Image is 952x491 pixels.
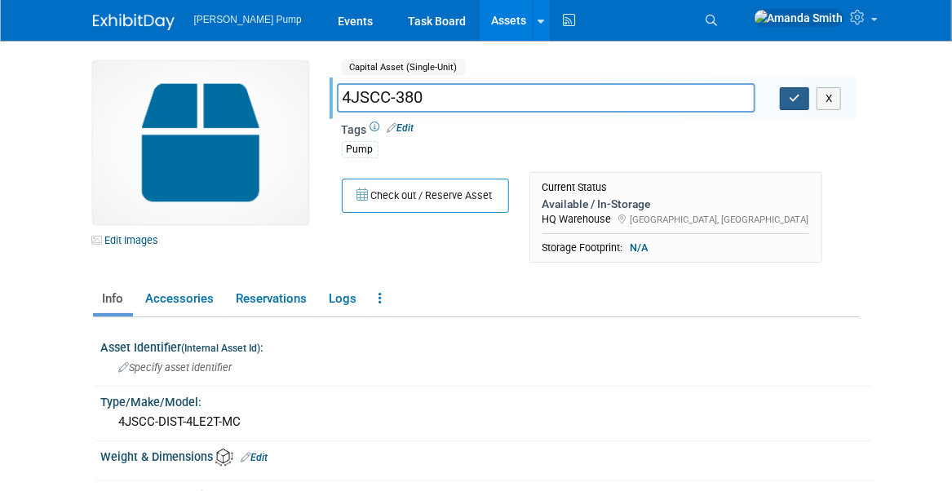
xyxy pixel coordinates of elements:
[119,361,232,374] span: Specify asset identifier
[342,59,466,76] span: Capital Asset (Single-Unit)
[93,61,308,224] img: Capital-Asset-Icon-2.png
[241,452,268,463] a: Edit
[194,14,302,25] span: [PERSON_NAME] Pump
[101,335,872,356] div: Asset Identifier :
[93,14,175,30] img: ExhibitDay
[754,9,844,27] img: Amanda Smith
[101,445,872,467] div: Weight & Dimensions
[342,141,379,158] div: Pump
[542,241,809,255] div: Storage Footprint:
[626,241,653,255] span: N/A
[93,230,166,250] a: Edit Images
[542,213,612,225] span: HQ Warehouse
[182,343,261,354] small: (Internal Asset Id)
[215,449,233,467] img: Asset Weight and Dimensions
[93,285,133,313] a: Info
[227,285,317,313] a: Reservations
[136,285,224,313] a: Accessories
[342,122,845,169] div: Tags
[101,390,872,410] div: Type/Make/Model:
[817,87,842,110] button: X
[542,197,809,211] div: Available / In-Storage
[320,285,366,313] a: Logs
[342,179,509,213] button: Check out / Reserve Asset
[542,181,809,194] div: Current Status
[113,409,860,435] div: 4JSCC-DIST-4LE2T-MC
[387,122,414,134] a: Edit
[631,214,809,225] span: [GEOGRAPHIC_DATA], [GEOGRAPHIC_DATA]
